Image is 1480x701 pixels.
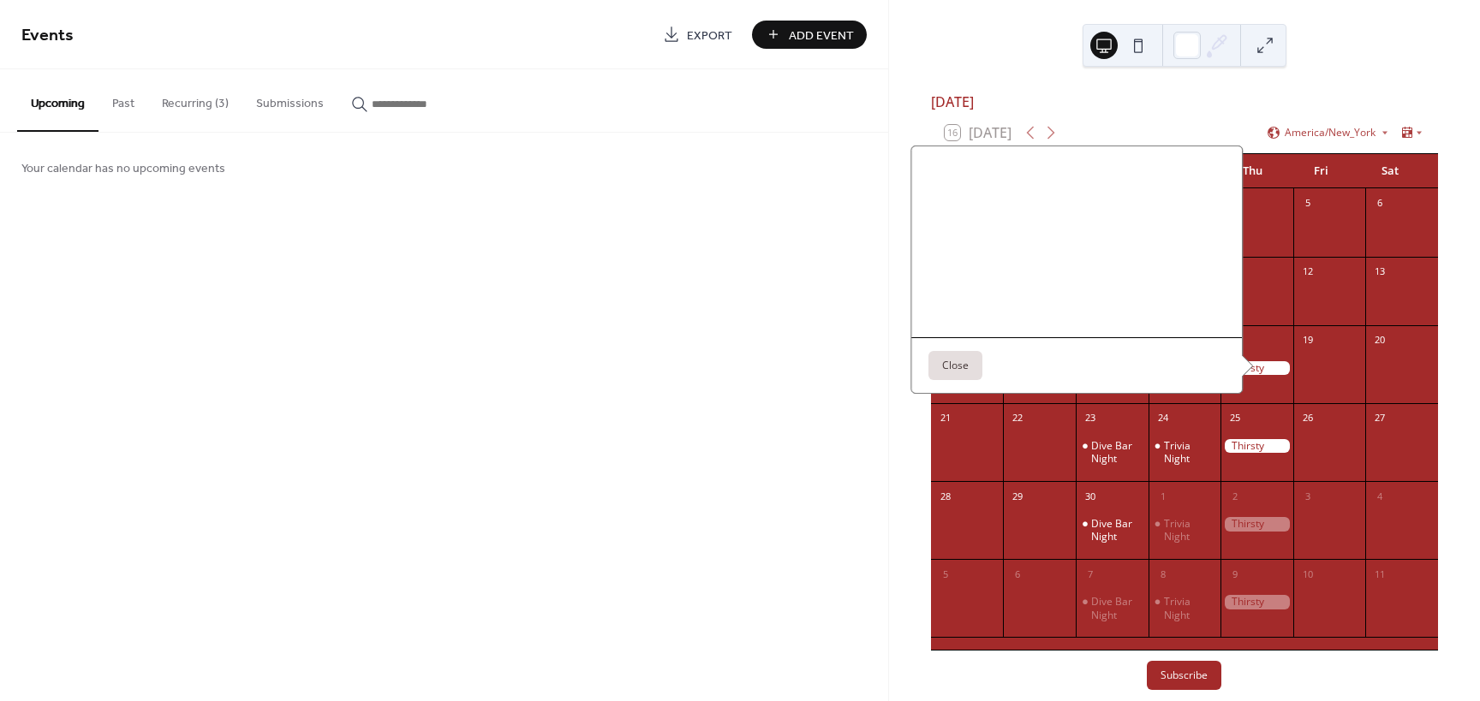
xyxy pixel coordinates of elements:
[1220,439,1293,454] div: Thirsty Thursday
[1298,409,1317,428] div: 26
[650,21,745,49] a: Export
[1076,439,1149,466] div: Dive Bar Night
[1298,331,1317,350] div: 19
[1370,194,1389,213] div: 6
[928,233,942,253] div: ​
[1154,409,1173,428] div: 24
[1298,194,1317,213] div: 5
[98,69,148,130] button: Past
[1370,565,1389,584] div: 11
[1149,439,1221,466] div: Trivia Night
[789,27,854,45] span: Add Event
[242,69,337,130] button: Submissions
[936,565,955,584] div: 5
[1370,263,1389,282] div: 13
[1008,565,1027,584] div: 6
[1154,487,1173,506] div: 1
[936,487,955,506] div: 28
[1164,595,1214,621] div: Trivia Night
[1220,361,1293,376] div: Thirsty Thursday
[1370,331,1389,350] div: 20
[1154,565,1173,584] div: 8
[1147,661,1221,690] button: Subscribe
[1149,517,1221,544] div: Trivia Night
[1076,595,1149,621] div: Dive Bar Night
[936,409,955,428] div: 21
[1081,487,1100,506] div: 30
[1356,154,1424,188] div: Sat
[1226,565,1244,584] div: 9
[1091,439,1142,466] div: Dive Bar Night
[1008,409,1027,428] div: 22
[1287,154,1356,188] div: Fri
[1008,487,1027,506] div: 29
[1298,565,1317,584] div: 10
[928,351,982,380] button: Close
[1220,595,1293,609] div: Thirsty Thursday
[1370,409,1389,428] div: 27
[1091,595,1142,621] div: Dive Bar Night
[928,193,942,213] div: ​
[1081,565,1100,584] div: 7
[931,92,1438,112] div: [DATE]
[1285,128,1376,138] span: America/New_York
[1149,595,1221,621] div: Trivia Night
[1298,263,1317,282] div: 12
[1164,439,1214,466] div: Trivia Night
[1081,409,1100,428] div: 23
[1164,517,1214,544] div: Trivia Night
[1226,409,1244,428] div: 25
[1298,487,1317,506] div: 3
[928,212,942,233] div: ​
[1220,517,1293,532] div: Thirsty Thursday
[21,19,74,52] span: Events
[687,27,732,45] span: Export
[911,163,1242,184] div: Thirsty [DATE]
[911,266,1242,320] div: Thirsty [DATE] drinking team assemble! Grab your crew and get over here every [DATE] for $8 32oz ...
[949,233,1225,253] a: [STREET_ADDRESS][PERSON_NAME] [GEOGRAPHIC_DATA], [GEOGRAPHIC_DATA]
[1091,517,1142,544] div: Dive Bar Night
[949,212,988,233] span: All day
[752,21,867,49] button: Add Event
[1370,487,1389,506] div: 4
[1076,517,1149,544] div: Dive Bar Night
[21,160,225,178] span: Your calendar has no upcoming events
[949,193,988,213] span: [DATE]
[1226,487,1244,506] div: 2
[17,69,98,132] button: Upcoming
[148,69,242,130] button: Recurring (3)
